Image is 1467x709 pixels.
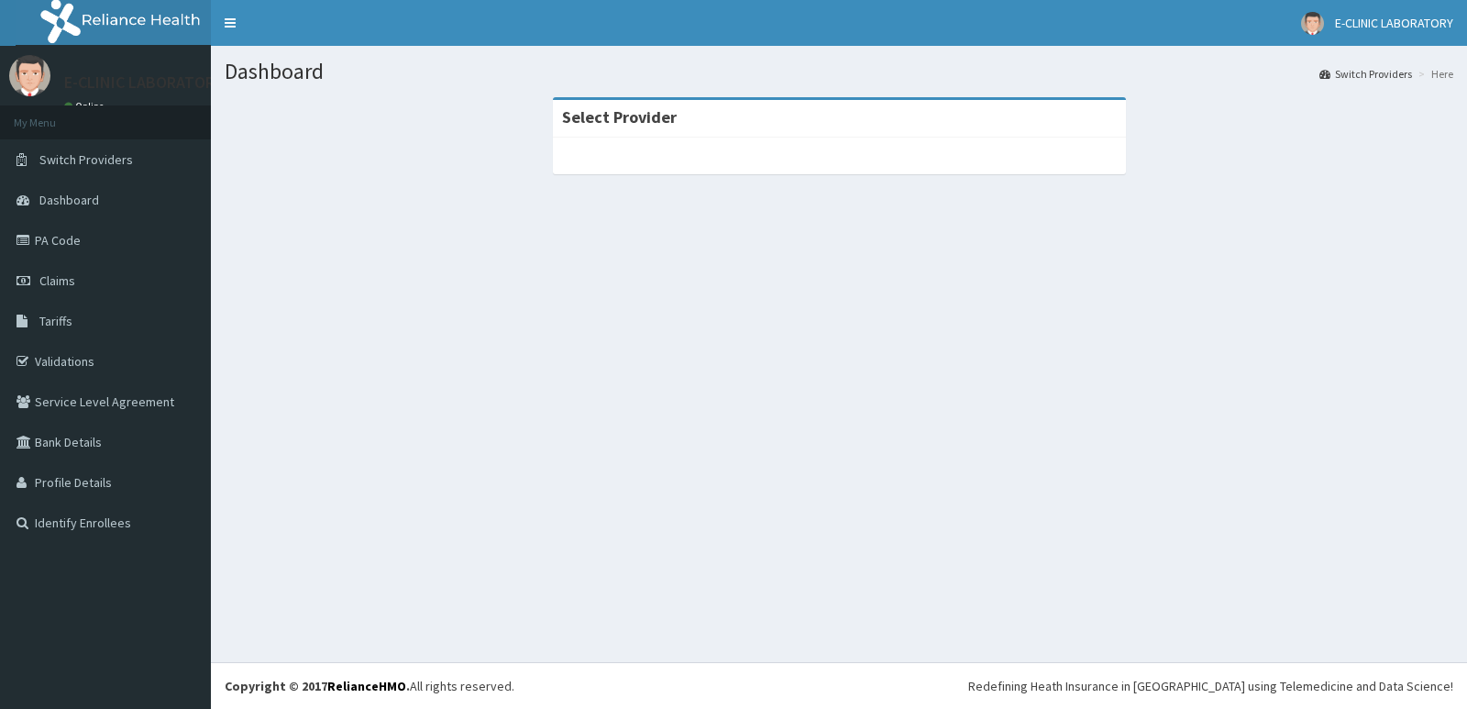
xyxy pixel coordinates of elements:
[1301,12,1324,35] img: User Image
[1319,66,1412,82] a: Switch Providers
[1335,15,1453,31] span: E-CLINIC LABORATORY
[39,272,75,289] span: Claims
[39,313,72,329] span: Tariffs
[1414,66,1453,82] li: Here
[39,151,133,168] span: Switch Providers
[39,192,99,208] span: Dashboard
[211,662,1467,709] footer: All rights reserved.
[9,55,50,96] img: User Image
[225,60,1453,83] h1: Dashboard
[64,100,108,113] a: Online
[64,74,223,91] p: E-CLINIC LABORATORY
[562,106,677,127] strong: Select Provider
[327,678,406,694] a: RelianceHMO
[225,678,410,694] strong: Copyright © 2017 .
[968,677,1453,695] div: Redefining Heath Insurance in [GEOGRAPHIC_DATA] using Telemedicine and Data Science!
